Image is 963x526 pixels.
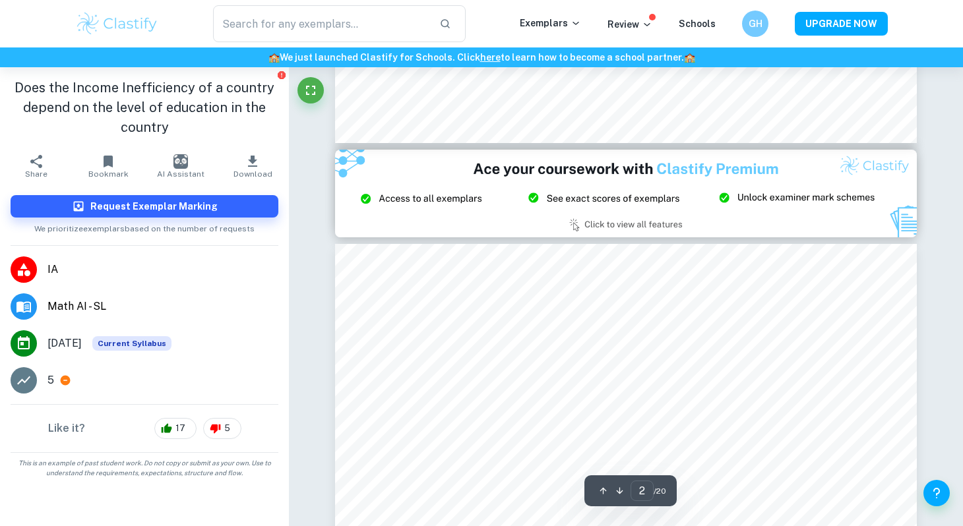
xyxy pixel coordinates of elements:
[47,262,278,278] span: IA
[748,16,763,31] h6: GH
[144,148,217,185] button: AI Assistant
[168,422,193,435] span: 17
[203,418,241,439] div: 5
[88,169,129,179] span: Bookmark
[75,11,159,37] img: Clastify logo
[520,16,581,30] p: Exemplars
[742,11,768,37] button: GH
[335,150,917,237] img: Ad
[217,422,237,435] span: 5
[3,50,960,65] h6: We just launched Clastify for Schools. Click to learn how to become a school partner.
[923,480,950,506] button: Help and Feedback
[480,52,501,63] a: here
[34,218,255,235] span: We prioritize exemplars based on the number of requests
[795,12,888,36] button: UPGRADE NOW
[679,18,716,29] a: Schools
[276,70,286,80] button: Report issue
[268,52,280,63] span: 🏫
[48,421,85,436] h6: Like it?
[217,148,290,185] button: Download
[92,336,171,351] span: Current Syllabus
[684,52,695,63] span: 🏫
[47,299,278,314] span: Math AI - SL
[47,372,54,388] p: 5
[233,169,272,179] span: Download
[173,154,188,169] img: AI Assistant
[154,418,197,439] div: 17
[607,17,652,32] p: Review
[157,169,204,179] span: AI Assistant
[25,169,47,179] span: Share
[90,199,218,214] h6: Request Exemplar Marking
[5,458,284,478] span: This is an example of past student work. Do not copy or submit as your own. Use to understand the...
[297,77,324,103] button: Fullscreen
[11,78,278,137] h1: Does the Income Inefficiency of a country depend on the level of education in the country
[213,5,429,42] input: Search for any exemplars...
[73,148,145,185] button: Bookmark
[654,485,666,497] span: / 20
[47,336,82,351] span: [DATE]
[92,336,171,351] div: This exemplar is based on the current syllabus. Feel free to refer to it for inspiration/ideas wh...
[11,195,278,218] button: Request Exemplar Marking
